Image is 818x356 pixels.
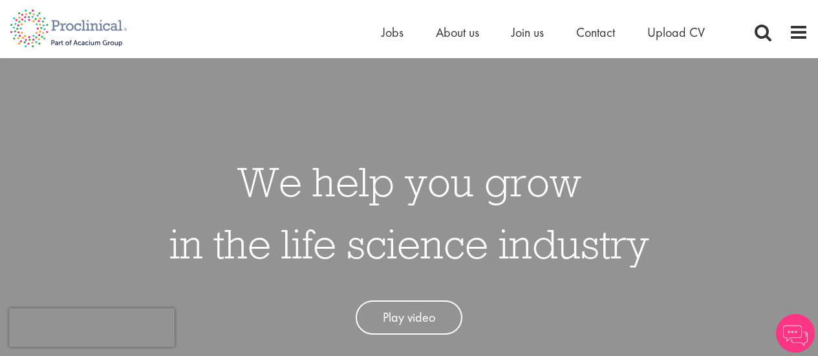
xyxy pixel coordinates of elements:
[169,151,649,275] h1: We help you grow in the life science industry
[356,300,462,335] a: Play video
[776,314,815,353] img: Chatbot
[511,24,544,41] a: Join us
[382,24,404,41] a: Jobs
[436,24,479,41] a: About us
[576,24,615,41] a: Contact
[647,24,705,41] a: Upload CV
